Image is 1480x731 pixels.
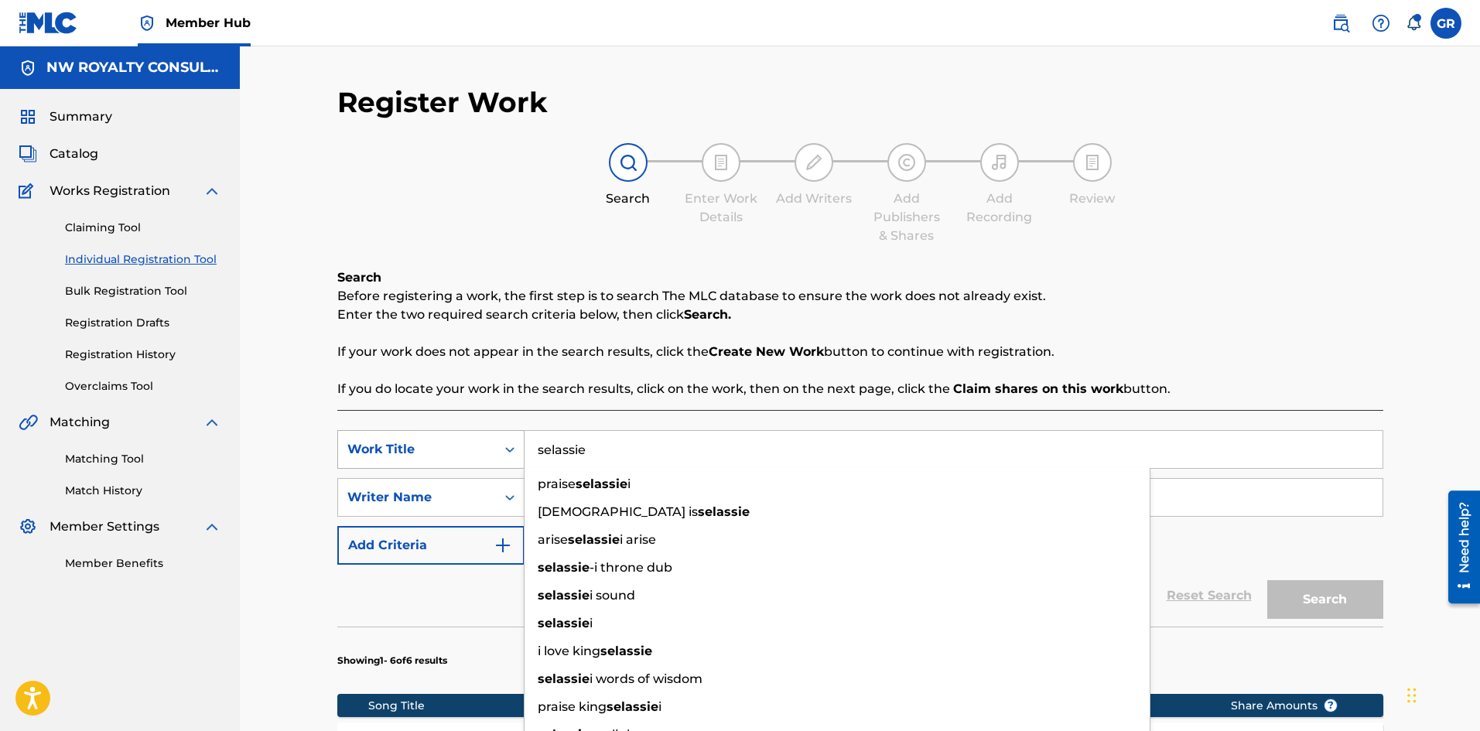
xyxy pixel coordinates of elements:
[65,283,221,299] a: Bulk Registration Tool
[337,270,381,285] b: Search
[337,343,1383,361] p: If your work does not appear in the search results, click the button to continue with registration.
[65,483,221,499] a: Match History
[337,380,1383,398] p: If you do locate your work in the search results, click on the work, then on the next page, click...
[1324,699,1337,712] span: ?
[538,504,698,519] span: [DEMOGRAPHIC_DATA] is
[19,12,78,34] img: MLC Logo
[1365,8,1396,39] div: Help
[568,532,620,547] strong: selassie
[1407,672,1417,719] div: Drag
[620,532,656,547] span: i arise
[46,59,221,77] h5: NW ROYALTY CONSULTING, LLC.
[65,451,221,467] a: Matching Tool
[19,145,98,163] a: CatalogCatalog
[65,315,221,331] a: Registration Drafts
[712,153,730,172] img: step indicator icon for Enter Work Details
[775,190,853,208] div: Add Writers
[337,430,1383,627] form: Search Form
[337,654,447,668] p: Showing 1 - 6 of 6 results
[698,504,750,519] strong: selassie
[538,699,607,714] span: praise king
[1406,15,1421,31] div: Notifications
[805,153,823,172] img: step indicator icon for Add Writers
[1054,190,1131,208] div: Review
[65,220,221,236] a: Claiming Tool
[1403,657,1480,731] iframe: Chat Widget
[590,588,635,603] span: i sound
[19,108,112,126] a: SummarySummary
[494,536,512,555] img: 9d2ae6d4665cec9f34b9.svg
[897,153,916,172] img: step indicator icon for Add Publishers & Shares
[19,518,37,536] img: Member Settings
[19,145,37,163] img: Catalog
[19,59,37,77] img: Accounts
[203,182,221,200] img: expand
[538,588,590,603] strong: selassie
[65,347,221,363] a: Registration History
[347,488,487,507] div: Writer Name
[1325,8,1356,39] a: Public Search
[538,560,590,575] strong: selassie
[1231,698,1338,714] span: Share Amounts
[337,85,548,120] h2: Register Work
[368,698,790,714] div: Song Title
[19,108,37,126] img: Summary
[1430,8,1461,39] div: User Menu
[590,560,672,575] span: -i throne dub
[538,532,568,547] span: arise
[868,190,945,245] div: Add Publishers & Shares
[538,616,590,630] strong: selassie
[50,182,170,200] span: Works Registration
[953,381,1123,396] strong: Claim shares on this work
[1372,14,1390,32] img: help
[65,251,221,268] a: Individual Registration Tool
[337,287,1383,306] p: Before registering a work, the first step is to search The MLC database to ensure the work does n...
[961,190,1038,227] div: Add Recording
[627,477,631,491] span: i
[576,477,627,491] strong: selassie
[538,477,576,491] span: praise
[138,14,156,32] img: Top Rightsholder
[619,153,637,172] img: step indicator icon for Search
[50,108,112,126] span: Summary
[347,440,487,459] div: Work Title
[166,14,251,32] span: Member Hub
[50,145,98,163] span: Catalog
[1437,485,1480,610] iframe: Resource Center
[990,153,1009,172] img: step indicator icon for Add Recording
[65,378,221,395] a: Overclaims Tool
[538,671,590,686] strong: selassie
[337,526,525,565] button: Add Criteria
[682,190,760,227] div: Enter Work Details
[19,182,39,200] img: Works Registration
[50,518,159,536] span: Member Settings
[590,190,667,208] div: Search
[600,644,652,658] strong: selassie
[1331,14,1350,32] img: search
[607,699,658,714] strong: selassie
[19,413,38,432] img: Matching
[590,671,702,686] span: i words of wisdom
[709,344,824,359] strong: Create New Work
[590,616,593,630] span: i
[538,644,600,658] span: i love king
[203,518,221,536] img: expand
[684,307,731,322] strong: Search.
[337,306,1383,324] p: Enter the two required search criteria below, then click
[65,555,221,572] a: Member Benefits
[1083,153,1102,172] img: step indicator icon for Review
[658,699,661,714] span: i
[50,413,110,432] span: Matching
[203,413,221,432] img: expand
